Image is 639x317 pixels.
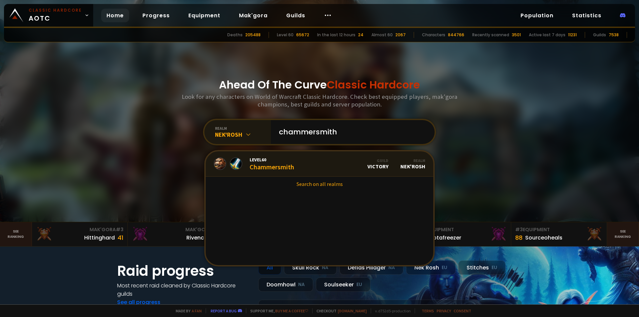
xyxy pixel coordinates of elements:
[245,32,261,38] div: 205488
[101,9,129,22] a: Home
[186,234,207,242] div: Rivench
[281,9,311,22] a: Guilds
[442,264,447,271] small: EU
[515,226,603,233] div: Equipment
[32,222,128,246] a: Mak'Gora#3Hittinghard41
[258,260,281,275] div: All
[117,233,123,242] div: 41
[275,308,308,313] a: Buy me a coffee
[339,260,403,275] div: Defias Pillager
[117,281,250,298] h4: Most recent raid cleaned by Classic Hardcore guilds
[4,4,93,27] a: Classic HardcoreAOTC
[116,226,123,233] span: # 3
[183,9,226,22] a: Equipment
[316,277,370,292] div: Soulseeker
[234,9,273,22] a: Mak'gora
[400,158,425,163] div: Realm
[128,222,224,246] a: Mak'Gora#2Rivench100
[515,9,559,22] a: Population
[250,157,294,171] div: Chammersmith
[371,308,411,313] span: v. d752d5 - production
[358,32,363,38] div: 24
[512,32,521,38] div: 3501
[317,32,355,38] div: In the last 12 hours
[29,7,82,13] small: Classic Hardcore
[371,32,393,38] div: Almost 60
[458,260,506,275] div: Stitches
[312,308,367,313] span: Checkout
[448,32,464,38] div: 844766
[84,234,115,242] div: Hittinghard
[529,32,565,38] div: Active last 7 days
[322,264,328,271] small: NA
[567,9,607,22] a: Statistics
[356,281,362,288] small: EU
[179,93,460,108] h3: Look for any characters on World of Warcraft Classic Hardcore. Check best equipped players, mak'g...
[215,131,271,138] div: Nek'Rosh
[525,234,562,242] div: Sourceoheals
[296,32,309,38] div: 65672
[406,260,456,275] div: Nek'Rosh
[192,308,202,313] a: a fan
[607,222,639,246] a: Seeranking
[511,222,607,246] a: #3Equipment88Sourceoheals
[117,260,250,281] h1: Raid progress
[172,308,202,313] span: Made by
[367,158,388,170] div: Victory
[472,32,509,38] div: Recently scanned
[250,157,294,163] span: Level 60
[227,32,243,38] div: Deaths
[400,158,425,170] div: Nek'Rosh
[422,308,434,313] a: Terms
[211,308,237,313] a: Report a bug
[327,77,420,92] span: Classic Hardcore
[568,32,577,38] div: 11231
[215,126,271,131] div: realm
[609,32,619,38] div: 7538
[29,7,82,23] span: AOTC
[219,77,420,93] h1: Ahead Of The Curve
[388,264,395,271] small: NA
[246,308,308,313] span: Support me,
[117,298,160,306] a: See all progress
[206,177,433,191] a: Search on all realms
[515,233,523,242] div: 88
[284,260,337,275] div: Skull Rock
[36,226,123,233] div: Mak'Gora
[367,158,388,163] div: Guild
[275,120,427,144] input: Search a character...
[593,32,606,38] div: Guilds
[515,226,523,233] span: # 3
[492,264,497,271] small: EU
[258,277,313,292] div: Doomhowl
[422,32,445,38] div: Characters
[132,226,219,233] div: Mak'Gora
[419,226,507,233] div: Equipment
[437,308,451,313] a: Privacy
[298,281,305,288] small: NA
[206,151,433,177] a: Level60ChammersmithGuildVictoryRealmNek'Rosh
[395,32,406,38] div: 2067
[137,9,175,22] a: Progress
[415,222,511,246] a: #2Equipment88Notafreezer
[454,308,471,313] a: Consent
[277,32,294,38] div: Level 60
[429,234,461,242] div: Notafreezer
[338,308,367,313] a: [DOMAIN_NAME]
